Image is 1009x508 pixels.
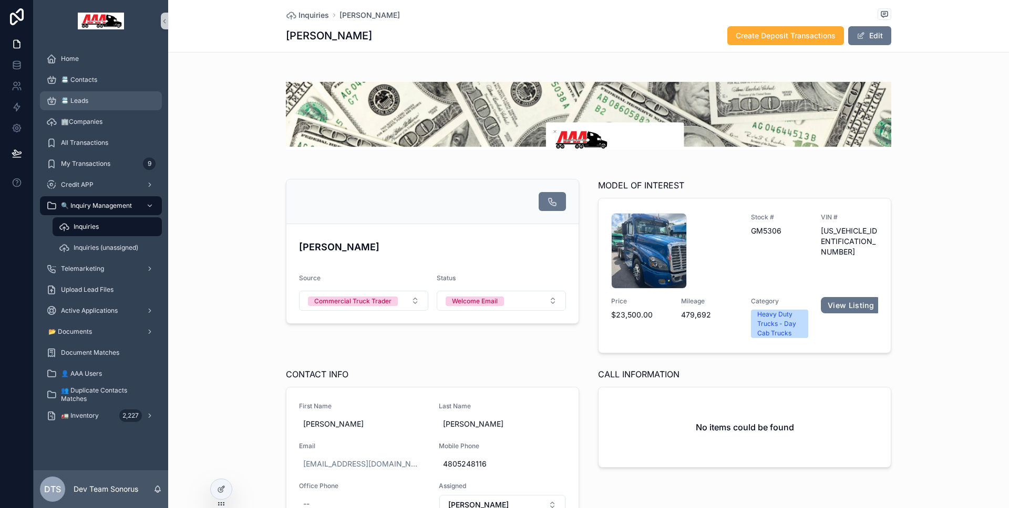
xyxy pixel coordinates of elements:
[303,459,422,469] a: [EMAIL_ADDRESS][DOMAIN_NAME]
[61,181,94,189] span: Credit APP
[61,55,79,63] span: Home
[339,10,400,20] a: [PERSON_NAME]
[40,364,162,383] a: 👤 AAA Users
[286,368,348,380] span: CONTACT INFO
[299,240,566,254] h4: [PERSON_NAME]
[61,306,118,315] span: Active Applications
[40,91,162,110] a: 📇 Leads
[61,264,104,273] span: Telemarketing
[61,348,119,357] span: Document Matches
[727,26,844,45] button: Create Deposit Transactions
[74,244,138,252] span: Inquiries (unassigned)
[48,327,92,336] span: 📂 Documents
[821,297,881,314] a: View Listing
[599,198,891,353] a: Stock #GM5306VIN #[US_VEHICLE_IDENTIFICATION_NUMBER]Price$23,500.00Mileage479,692CategoryHeavy Du...
[61,386,151,403] span: 👥 Duplicate Contacts Matches
[611,310,668,320] span: $23,500.00
[61,285,114,294] span: Upload Lead Files
[299,482,426,490] span: Office Phone
[598,179,684,192] span: MODEL OF INTEREST
[736,30,836,41] span: Create Deposit Transactions
[40,196,162,215] a: 🔍 Inquiry Management
[598,368,679,380] span: CALL INFORMATION
[61,118,102,126] span: 🏢Companies
[61,202,132,210] span: 🔍 Inquiry Management
[751,213,808,221] span: Stock #
[439,402,566,410] span: Last Name
[40,154,162,173] a: My Transactions9
[40,322,162,341] a: 📂 Documents
[40,385,162,404] a: 👥 Duplicate Contacts Matches
[53,238,162,257] a: Inquiries (unassigned)
[74,223,99,231] span: Inquiries
[757,310,802,338] div: Heavy Duty Trucks - Day Cab Trucks
[143,157,156,170] div: 9
[298,10,329,20] span: Inquiries
[299,274,321,282] span: Source
[119,409,142,422] div: 2,227
[53,217,162,236] a: Inquiries
[34,42,168,439] div: scrollable content
[439,442,566,450] span: Mobile Phone
[848,26,891,45] button: Edit
[40,133,162,152] a: All Transactions
[681,310,738,320] span: 479,692
[40,70,162,89] a: 📇 Contacts
[681,297,738,305] span: Mileage
[299,291,428,311] button: Select Button
[303,419,422,429] span: [PERSON_NAME]
[299,442,426,450] span: Email
[40,49,162,68] a: Home
[299,402,426,410] span: First Name
[286,10,329,20] a: Inquiries
[821,226,878,257] span: [US_VEHICLE_IDENTIFICATION_NUMBER]
[61,76,97,84] span: 📇 Contacts
[314,297,392,306] div: Commercial Truck Trader
[286,82,891,150] img: 29689-Screenshot_10.png
[40,343,162,362] a: Document Matches
[439,482,566,490] span: Assigned
[437,291,566,311] button: Select Button
[40,175,162,194] a: Credit APP
[696,421,794,433] h2: No items could be found
[751,226,808,236] span: GM5306
[78,13,124,29] img: App logo
[446,295,504,306] button: Unselect WELCOME_EMAIL
[61,369,102,378] span: 👤 AAA Users
[61,97,88,105] span: 📇 Leads
[437,274,456,282] span: Status
[751,297,808,305] span: Category
[452,297,498,306] div: Welcome Email
[40,280,162,299] a: Upload Lead Files
[308,295,398,306] button: Unselect COMMERCIAL_TRUCK_TRADER
[61,160,110,168] span: My Transactions
[443,419,562,429] span: [PERSON_NAME]
[286,28,372,43] h1: [PERSON_NAME]
[40,112,162,131] a: 🏢Companies
[40,301,162,320] a: Active Applications
[40,406,162,425] a: 🚛 Inventory2,227
[40,259,162,278] a: Telemarketing
[61,411,99,420] span: 🚛 Inventory
[74,484,138,494] p: Dev Team Sonorus
[611,297,668,305] span: Price
[61,139,108,147] span: All Transactions
[443,459,562,469] span: 4805248116
[44,483,61,495] span: DTS
[821,213,878,221] span: VIN #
